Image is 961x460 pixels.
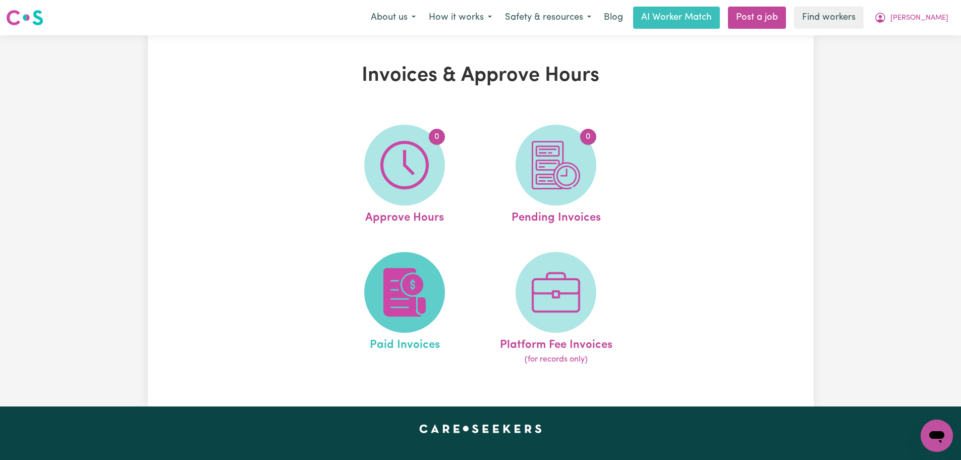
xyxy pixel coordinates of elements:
[364,7,422,28] button: About us
[598,7,629,29] a: Blog
[370,333,440,354] span: Paid Invoices
[483,125,629,227] a: Pending Invoices
[429,129,445,145] span: 0
[365,206,444,227] span: Approve Hours
[794,7,864,29] a: Find workers
[498,7,598,28] button: Safety & resources
[633,7,720,29] a: AI Worker Match
[419,425,542,433] a: Careseekers home page
[512,206,601,227] span: Pending Invoices
[580,129,596,145] span: 0
[483,252,629,366] a: Platform Fee Invoices(for records only)
[868,7,955,28] button: My Account
[525,353,588,366] span: (for records only)
[332,252,477,366] a: Paid Invoices
[6,6,43,29] a: Careseekers logo
[422,7,498,28] button: How it works
[6,9,43,27] img: Careseekers logo
[890,13,948,24] span: [PERSON_NAME]
[921,420,953,452] iframe: Button to launch messaging window
[500,333,612,354] span: Platform Fee Invoices
[265,64,697,88] h1: Invoices & Approve Hours
[332,125,477,227] a: Approve Hours
[728,7,786,29] a: Post a job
